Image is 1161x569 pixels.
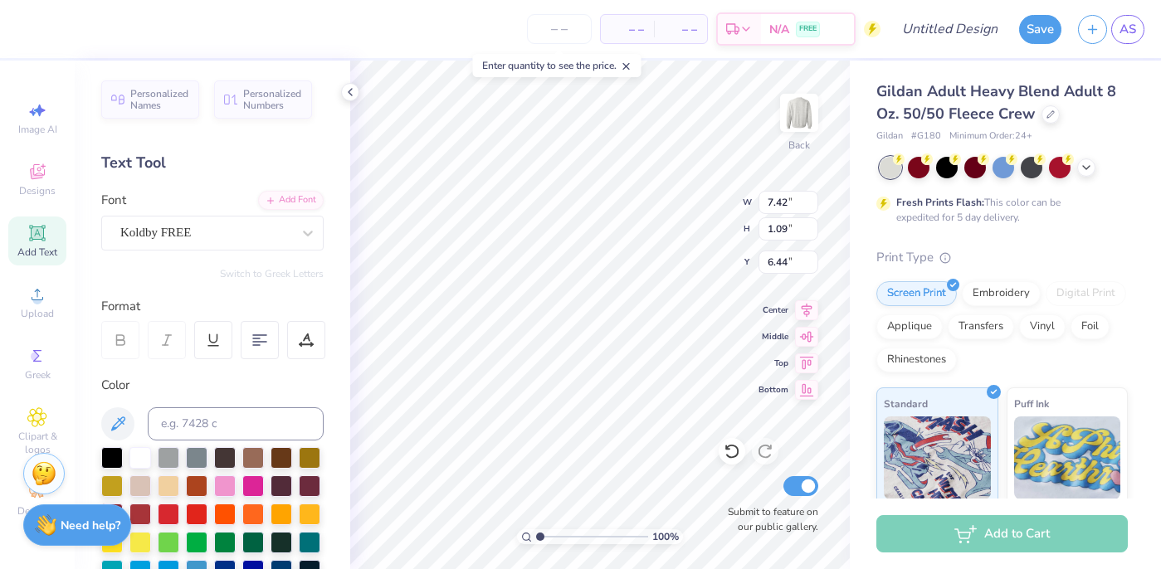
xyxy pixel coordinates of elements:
span: Designs [19,184,56,197]
strong: Fresh Prints Flash: [896,196,984,209]
div: Transfers [948,314,1014,339]
span: Image AI [18,123,57,136]
strong: Need help? [61,518,120,533]
span: – – [611,21,644,38]
div: Digital Print [1046,281,1126,306]
a: AS [1111,15,1144,44]
span: Middle [759,331,788,343]
span: Clipart & logos [8,430,66,456]
input: – – [527,14,592,44]
input: e.g. 7428 c [148,407,324,440]
span: Bottom [759,384,788,396]
div: Color [101,376,324,395]
div: Rhinestones [876,348,957,372]
div: Screen Print [876,281,957,306]
div: Embroidery [962,281,1041,306]
label: Submit to feature on our public gallery. [719,504,818,534]
label: Font [101,191,126,210]
span: Personalized Numbers [243,88,302,111]
span: Decorate [17,504,57,518]
div: Add Font [258,191,324,210]
span: Top [759,357,788,369]
img: Standard [884,416,991,499]
div: This color can be expedited for 5 day delivery. [896,195,1100,225]
span: Minimum Order: 24 + [949,129,1032,143]
img: Puff Ink [1014,416,1121,499]
button: Save [1019,15,1061,44]
span: FREE [799,23,817,35]
span: Upload [21,307,54,320]
div: Text Tool [101,152,324,174]
span: Add Text [17,246,57,259]
div: Back [788,138,810,153]
div: Foil [1071,314,1110,339]
div: Vinyl [1019,314,1066,339]
span: – – [664,21,697,38]
span: Greek [25,368,51,382]
span: Gildan [876,129,903,143]
span: 100 % [652,529,679,544]
div: Format [101,297,325,316]
span: AS [1120,20,1136,39]
span: Standard [884,395,928,412]
div: Print Type [876,248,1128,267]
img: Back [783,96,816,129]
button: Switch to Greek Letters [220,267,324,280]
div: Applique [876,314,943,339]
span: N/A [769,21,789,38]
span: Personalized Names [130,88,189,111]
span: # G180 [911,129,941,143]
input: Untitled Design [889,12,1011,46]
span: Center [759,304,788,316]
div: Enter quantity to see the price. [473,54,641,77]
span: Gildan Adult Heavy Blend Adult 8 Oz. 50/50 Fleece Crew [876,81,1116,124]
span: Puff Ink [1014,395,1049,412]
